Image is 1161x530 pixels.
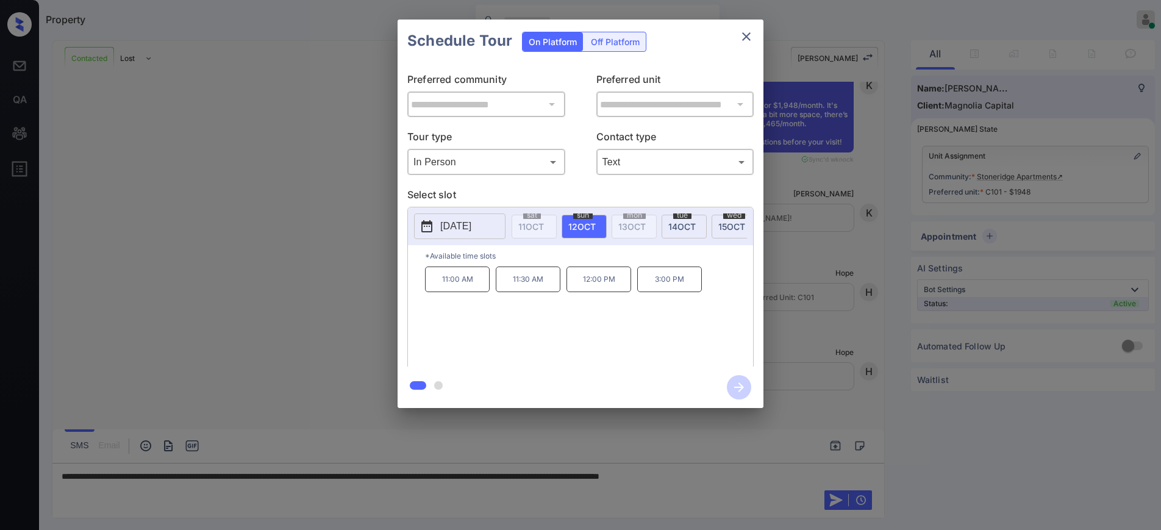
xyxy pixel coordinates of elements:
[734,24,759,49] button: close
[662,215,707,238] div: date-select
[573,212,593,219] span: sun
[585,32,646,51] div: Off Platform
[718,221,745,232] span: 15 OCT
[668,221,696,232] span: 14 OCT
[407,129,565,149] p: Tour type
[410,152,562,172] div: In Person
[566,267,631,292] p: 12:00 PM
[425,245,753,267] p: *Available time slots
[712,215,757,238] div: date-select
[440,219,471,234] p: [DATE]
[596,72,754,91] p: Preferred unit
[407,72,565,91] p: Preferred community
[568,221,596,232] span: 12 OCT
[723,212,745,219] span: wed
[496,267,560,292] p: 11:30 AM
[398,20,522,62] h2: Schedule Tour
[720,371,759,403] button: btn-next
[562,215,607,238] div: date-select
[673,212,691,219] span: tue
[637,267,702,292] p: 3:00 PM
[523,32,583,51] div: On Platform
[407,187,754,207] p: Select slot
[599,152,751,172] div: Text
[425,267,490,292] p: 11:00 AM
[596,129,754,149] p: Contact type
[414,213,505,239] button: [DATE]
